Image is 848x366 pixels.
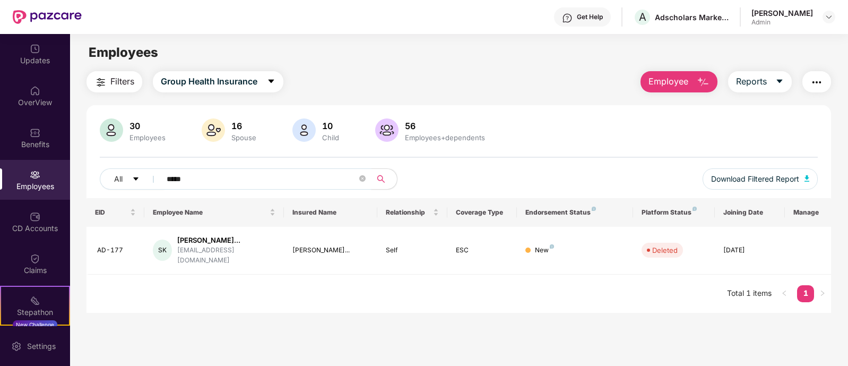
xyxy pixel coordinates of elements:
[94,76,107,89] img: svg+xml;base64,PHN2ZyB4bWxucz0iaHR0cDovL3d3dy53My5vcmcvMjAwMC9zdmciIHdpZHRoPSIyNCIgaGVpZ2h0PSIyNC...
[655,12,729,22] div: Adscholars Marketing India Private Limited
[639,11,646,23] span: A
[359,174,366,184] span: close-circle
[371,175,392,183] span: search
[24,341,59,352] div: Settings
[30,295,40,306] img: svg+xml;base64,PHN2ZyB4bWxucz0iaHR0cDovL3d3dy53My5vcmcvMjAwMC9zdmciIHdpZHRoPSIyMSIgaGVpZ2h0PSIyMC...
[30,253,40,264] img: svg+xml;base64,PHN2ZyBpZD0iQ2xhaW0iIHhtbG5zPSJodHRwOi8vd3d3LnczLm9yZy8yMDAwL3N2ZyIgd2lkdGg9IjIwIi...
[797,285,814,301] a: 1
[30,211,40,222] img: svg+xml;base64,PHN2ZyBpZD0iQ0RfQWNjb3VudHMiIGRhdGEtbmFtZT0iQ0QgQWNjb3VudHMiIHhtbG5zPSJodHRwOi8vd3...
[648,75,688,88] span: Employee
[267,77,275,87] span: caret-down
[785,198,832,227] th: Manage
[819,290,826,296] span: right
[292,118,316,142] img: svg+xml;base64,PHN2ZyB4bWxucz0iaHR0cDovL3d3dy53My5vcmcvMjAwMC9zdmciIHhtbG5zOnhsaW5rPSJodHRwOi8vd3...
[86,71,142,92] button: Filters
[30,86,40,96] img: svg+xml;base64,PHN2ZyBpZD0iSG9tZSIgeG1sbnM9Imh0dHA6Ly93d3cudzMub3JnLzIwMDAvc3ZnIiB3aWR0aD0iMjAiIG...
[153,71,283,92] button: Group Health Insurancecaret-down
[13,320,57,329] div: New Challenge
[577,13,603,21] div: Get Help
[641,71,717,92] button: Employee
[377,198,447,227] th: Relationship
[292,245,368,256] div: [PERSON_NAME]...
[127,121,168,131] div: 30
[229,133,258,142] div: Spouse
[642,208,706,217] div: Platform Status
[144,198,284,227] th: Employee Name
[592,207,596,211] img: svg+xml;base64,PHN2ZyB4bWxucz0iaHR0cDovL3d3dy53My5vcmcvMjAwMC9zdmciIHdpZHRoPSI4IiBoZWlnaHQ9IjgiIH...
[751,8,813,18] div: [PERSON_NAME]
[562,13,573,23] img: svg+xml;base64,PHN2ZyBpZD0iSGVscC0zMngzMiIgeG1sbnM9Imh0dHA6Ly93d3cudzMub3JnLzIwMDAvc3ZnIiB3aWR0aD...
[456,245,509,256] div: ESC
[95,208,128,217] span: EID
[525,208,625,217] div: Endorsement Status
[97,245,136,256] div: AD-177
[177,235,275,245] div: [PERSON_NAME]...
[814,285,831,302] li: Next Page
[697,76,709,89] img: svg+xml;base64,PHN2ZyB4bWxucz0iaHR0cDovL3d3dy53My5vcmcvMjAwMC9zdmciIHhtbG5zOnhsaW5rPSJodHRwOi8vd3...
[359,175,366,182] span: close-circle
[100,168,165,190] button: Allcaret-down
[371,168,397,190] button: search
[550,244,554,249] img: svg+xml;base64,PHN2ZyB4bWxucz0iaHR0cDovL3d3dy53My5vcmcvMjAwMC9zdmciIHdpZHRoPSI4IiBoZWlnaHQ9IjgiIH...
[825,13,833,21] img: svg+xml;base64,PHN2ZyBpZD0iRHJvcGRvd24tMzJ4MzIiIHhtbG5zPSJodHRwOi8vd3d3LnczLm9yZy8yMDAwL3N2ZyIgd2...
[89,45,158,60] span: Employees
[804,175,810,182] img: svg+xml;base64,PHN2ZyB4bWxucz0iaHR0cDovL3d3dy53My5vcmcvMjAwMC9zdmciIHhtbG5zOnhsaW5rPSJodHRwOi8vd3...
[153,208,267,217] span: Employee Name
[810,76,823,89] img: svg+xml;base64,PHN2ZyB4bWxucz0iaHR0cDovL3d3dy53My5vcmcvMjAwMC9zdmciIHdpZHRoPSIyNCIgaGVpZ2h0PSIyNC...
[320,133,341,142] div: Child
[386,245,439,256] div: Self
[403,121,487,131] div: 56
[775,77,784,87] span: caret-down
[202,118,225,142] img: svg+xml;base64,PHN2ZyB4bWxucz0iaHR0cDovL3d3dy53My5vcmcvMjAwMC9zdmciIHhtbG5zOnhsaW5rPSJodHRwOi8vd3...
[776,285,793,302] li: Previous Page
[703,168,818,190] button: Download Filtered Report
[30,127,40,138] img: svg+xml;base64,PHN2ZyBpZD0iQmVuZWZpdHMiIHhtbG5zPSJodHRwOi8vd3d3LnczLm9yZy8yMDAwL3N2ZyIgd2lkdGg9Ij...
[736,75,767,88] span: Reports
[320,121,341,131] div: 10
[11,341,22,352] img: svg+xml;base64,PHN2ZyBpZD0iU2V0dGluZy0yMHgyMCIgeG1sbnM9Imh0dHA6Ly93d3cudzMub3JnLzIwMDAvc3ZnIiB3aW...
[161,75,257,88] span: Group Health Insurance
[652,245,678,256] div: Deleted
[781,290,788,296] span: left
[153,240,172,261] div: SK
[727,285,772,302] li: Total 1 items
[30,44,40,54] img: svg+xml;base64,PHN2ZyBpZD0iVXBkYXRlZCIgeG1sbnM9Imh0dHA6Ly93d3cudzMub3JnLzIwMDAvc3ZnIiB3aWR0aD0iMj...
[1,307,69,318] div: Stepathon
[13,10,82,24] img: New Pazcare Logo
[110,75,134,88] span: Filters
[797,285,814,302] li: 1
[723,245,776,256] div: [DATE]
[386,208,431,217] span: Relationship
[229,121,258,131] div: 16
[715,198,785,227] th: Joining Date
[375,118,399,142] img: svg+xml;base64,PHN2ZyB4bWxucz0iaHR0cDovL3d3dy53My5vcmcvMjAwMC9zdmciIHhtbG5zOnhsaW5rPSJodHRwOi8vd3...
[177,245,275,266] div: [EMAIL_ADDRESS][DOMAIN_NAME]
[100,118,123,142] img: svg+xml;base64,PHN2ZyB4bWxucz0iaHR0cDovL3d3dy53My5vcmcvMjAwMC9zdmciIHhtbG5zOnhsaW5rPSJodHRwOi8vd3...
[114,173,123,185] span: All
[132,175,140,184] span: caret-down
[447,198,517,227] th: Coverage Type
[403,133,487,142] div: Employees+dependents
[127,133,168,142] div: Employees
[776,285,793,302] button: left
[30,169,40,180] img: svg+xml;base64,PHN2ZyBpZD0iRW1wbG95ZWVzIiB4bWxucz0iaHR0cDovL3d3dy53My5vcmcvMjAwMC9zdmciIHdpZHRoPS...
[535,245,554,256] div: New
[728,71,792,92] button: Reportscaret-down
[711,173,799,185] span: Download Filtered Report
[86,198,145,227] th: EID
[814,285,831,302] button: right
[751,18,813,27] div: Admin
[693,207,697,211] img: svg+xml;base64,PHN2ZyB4bWxucz0iaHR0cDovL3d3dy53My5vcmcvMjAwMC9zdmciIHdpZHRoPSI4IiBoZWlnaHQ9IjgiIH...
[284,198,377,227] th: Insured Name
